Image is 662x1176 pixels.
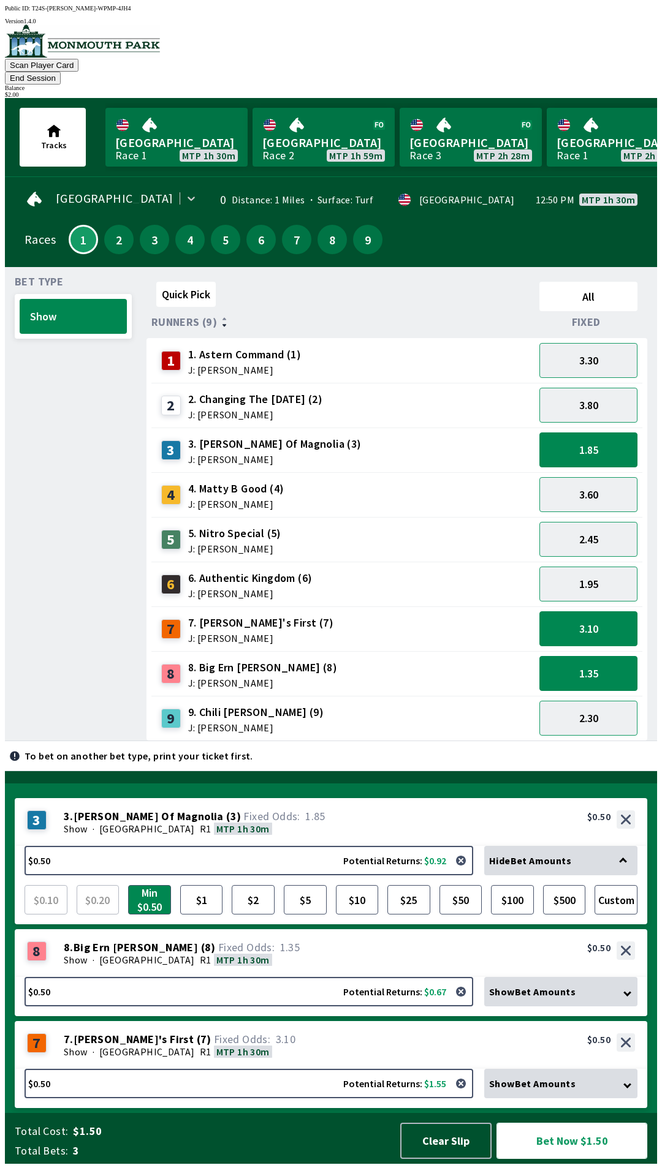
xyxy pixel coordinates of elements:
span: 12:50 PM [536,195,574,205]
button: 3 [140,225,169,254]
button: Min $0.50 [128,885,171,914]
div: Runners (9) [151,316,535,328]
button: Show [20,299,127,334]
span: J: [PERSON_NAME] [188,410,322,420]
span: [GEOGRAPHIC_DATA] [99,954,195,966]
div: 1 [161,351,181,371]
div: 8 [161,664,181,684]
span: 1.85 [579,443,598,457]
p: To bet on another bet type, print your ticket first. [25,751,253,761]
button: 5 [211,225,240,254]
div: $ 2.00 [5,91,657,98]
span: 4 [178,235,202,244]
span: 1.35 [280,940,300,954]
span: 2. Changing The [DATE] (2) [188,391,322,407]
button: $0.50Potential Returns: $1.55 [25,1069,473,1098]
span: 6. Authentic Kingdom (6) [188,570,313,586]
div: 3 [161,440,181,460]
span: 9 [356,235,379,244]
span: [GEOGRAPHIC_DATA] [99,1046,195,1058]
span: Show [64,823,88,835]
span: J: [PERSON_NAME] [188,454,362,464]
button: 3.80 [539,388,637,423]
span: Big Ern [PERSON_NAME] [74,941,198,954]
span: Total Bets: [15,1144,68,1158]
button: 6 [246,225,276,254]
span: 9. Chili [PERSON_NAME] (9) [188,704,324,720]
span: Bet Type [15,277,63,287]
span: Fixed [572,317,601,327]
button: 7 [282,225,311,254]
button: Tracks [20,108,86,167]
div: 2 [161,396,181,415]
span: $5 [287,888,324,911]
button: $0.50Potential Returns: $0.67 [25,977,473,1006]
span: 2.30 [579,711,598,725]
span: MTP 1h 30m [216,823,270,835]
span: 5. Nitro Special (5) [188,526,281,541]
div: Balance [5,85,657,91]
img: venue logo [5,24,160,58]
span: 1 [73,236,94,243]
button: Scan Player Card [5,59,78,72]
button: $2 [232,885,275,914]
span: J: [PERSON_NAME] [188,633,333,643]
button: End Session [5,72,61,85]
span: 1.95 [579,577,598,591]
span: 3 [143,235,166,244]
span: J: [PERSON_NAME] [188,365,301,375]
span: [PERSON_NAME]'s First [74,1033,194,1046]
span: 3.30 [579,353,598,367]
div: Race 1 [115,151,147,160]
span: J: [PERSON_NAME] [188,544,281,554]
span: Hide Bet Amounts [489,854,571,867]
span: Clear Slip [411,1134,481,1148]
span: Surface: Turf [305,194,374,206]
span: J: [PERSON_NAME] [188,589,313,598]
span: Distance: 1 Miles [232,194,305,206]
span: 7 [285,235,308,244]
span: [GEOGRAPHIC_DATA] [99,823,195,835]
a: [GEOGRAPHIC_DATA]Race 3MTP 2h 28m [400,108,542,167]
button: $5 [284,885,327,914]
button: 1.35 [539,656,637,691]
span: $1 [183,888,220,911]
button: 2.45 [539,522,637,557]
span: ( 8 ) [201,941,216,954]
span: Tracks [41,140,67,151]
span: 7. [PERSON_NAME]'s First (7) [188,615,333,631]
span: 7 . [64,1033,74,1046]
a: [GEOGRAPHIC_DATA]Race 1MTP 1h 30m [105,108,248,167]
span: $100 [494,888,531,911]
button: 1 [69,225,98,254]
span: 8 [321,235,344,244]
span: $1.50 [73,1124,389,1139]
span: MTP 1h 59m [329,151,382,160]
span: 1.85 [305,809,325,823]
span: · [93,954,94,966]
span: ( 3 ) [226,810,241,823]
div: Race 2 [262,151,294,160]
span: $25 [390,888,427,911]
span: Show Bet Amounts [489,986,576,998]
div: Public ID: [5,5,657,12]
button: 9 [353,225,382,254]
div: Fixed [535,316,642,328]
div: 8 [27,941,47,961]
span: 4. Matty B Good (4) [188,481,284,497]
button: 1.95 [539,567,637,601]
span: R1 [200,1046,211,1058]
span: Show [64,1046,88,1058]
span: Show Bet Amounts [489,1077,576,1090]
span: 3. [PERSON_NAME] Of Magnolia (3) [188,436,362,452]
div: Race 1 [557,151,588,160]
div: 4 [161,485,181,505]
button: 2 [104,225,134,254]
div: [GEOGRAPHIC_DATA] [419,195,515,205]
button: 3.10 [539,611,637,646]
button: 2.30 [539,701,637,736]
span: 3 [73,1144,389,1158]
button: 3.60 [539,477,637,512]
span: MTP 2h 28m [476,151,530,160]
span: [PERSON_NAME] Of Magnolia [74,810,224,823]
